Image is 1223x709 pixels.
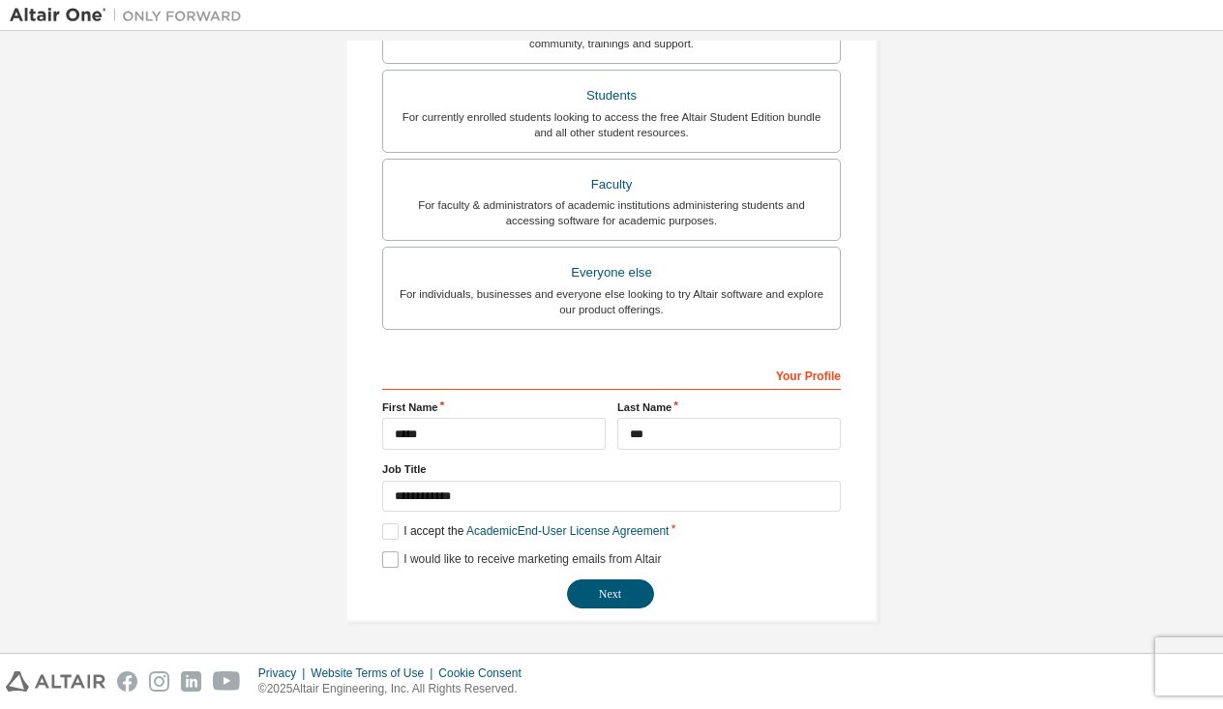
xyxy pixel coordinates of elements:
img: Altair One [10,6,252,25]
label: I accept the [382,523,669,540]
img: youtube.svg [213,671,241,692]
div: Everyone else [395,259,828,286]
label: I would like to receive marketing emails from Altair [382,551,661,568]
div: Cookie Consent [438,665,532,681]
a: Academic End-User License Agreement [466,524,669,538]
div: For currently enrolled students looking to access the free Altair Student Edition bundle and all ... [395,109,828,140]
img: linkedin.svg [181,671,201,692]
button: Next [567,579,654,608]
img: altair_logo.svg [6,671,105,692]
div: Faculty [395,171,828,198]
label: Job Title [382,461,841,477]
label: Last Name [617,399,841,415]
div: Privacy [258,665,311,681]
p: © 2025 Altair Engineering, Inc. All Rights Reserved. [258,681,533,697]
div: Your Profile [382,359,841,390]
img: instagram.svg [149,671,169,692]
img: facebook.svg [117,671,137,692]
div: For individuals, businesses and everyone else looking to try Altair software and explore our prod... [395,286,828,317]
div: For faculty & administrators of academic institutions administering students and accessing softwa... [395,197,828,228]
div: Students [395,82,828,109]
div: Website Terms of Use [311,665,438,681]
label: First Name [382,399,606,415]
